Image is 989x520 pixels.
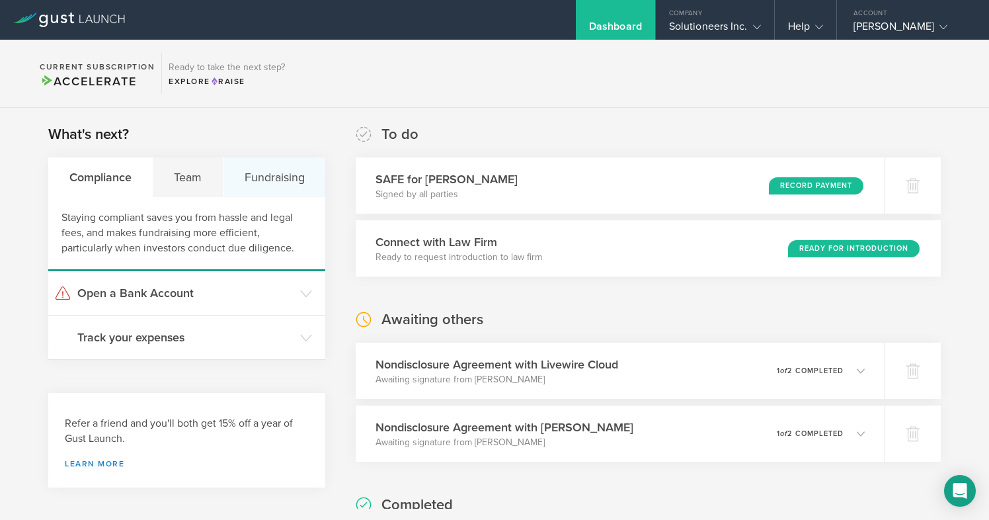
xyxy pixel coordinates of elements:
div: SAFE for [PERSON_NAME]Signed by all partiesRecord Payment [356,157,885,214]
h3: Ready to take the next step? [169,63,285,72]
p: 1 2 completed [777,430,844,437]
div: Compliance [48,157,153,197]
h2: What's next? [48,125,129,144]
div: Help [788,20,823,40]
em: of [780,429,787,438]
h3: Open a Bank Account [77,284,294,302]
p: Ready to request introduction to law firm [376,251,542,264]
h3: SAFE for [PERSON_NAME] [376,171,518,188]
div: Staying compliant saves you from hassle and legal fees, and makes fundraising more efficient, par... [48,197,325,271]
div: Team [153,157,223,197]
div: Record Payment [769,177,863,195]
h3: Refer a friend and you'll both get 15% off a year of Gust Launch. [65,416,309,447]
div: Fundraising [223,157,325,197]
h3: Nondisclosure Agreement with [PERSON_NAME] [376,419,633,436]
h3: Nondisclosure Agreement with Livewire Cloud [376,356,618,373]
em: of [780,367,787,375]
p: 1 2 completed [777,367,844,374]
p: Signed by all parties [376,188,518,201]
div: Dashboard [589,20,642,40]
div: Explore [169,75,285,87]
span: Raise [210,77,245,86]
div: [PERSON_NAME] [853,20,966,40]
span: Accelerate [40,74,136,89]
div: Connect with Law FirmReady to request introduction to law firmReady for Introduction [356,220,941,277]
h2: To do [381,125,418,144]
h2: Current Subscription [40,63,155,71]
p: Awaiting signature from [PERSON_NAME] [376,436,633,449]
h3: Track your expenses [77,329,294,346]
div: Solutioneers Inc. [669,20,761,40]
h2: Completed [381,496,453,515]
h2: Awaiting others [381,310,483,329]
div: Open Intercom Messenger [944,475,976,507]
h3: Connect with Law Firm [376,234,542,251]
div: Ready to take the next step?ExploreRaise [161,53,292,94]
div: Ready for Introduction [788,240,920,257]
a: Learn more [65,460,309,468]
p: Awaiting signature from [PERSON_NAME] [376,373,618,386]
